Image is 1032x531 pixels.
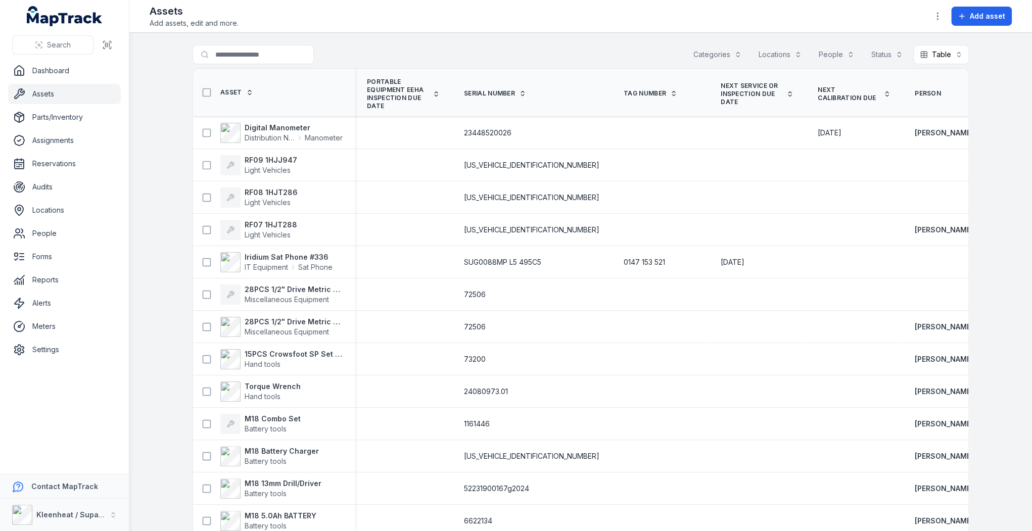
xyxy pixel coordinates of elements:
[915,387,973,397] a: [PERSON_NAME]
[245,166,291,174] span: Light Vehicles
[220,414,301,434] a: M18 Combo SetBattery tools
[220,88,242,96] span: Asset
[245,424,287,433] span: Battery tools
[220,123,343,143] a: Digital ManometerDistribution Networks EquipmentManometer
[8,84,121,104] a: Assets
[624,257,665,267] span: 0147 153 521
[245,198,291,207] span: Light Vehicles
[8,316,121,336] a: Meters
[8,154,121,174] a: Reservations
[818,128,841,138] time: 19/09/2026, 12:00:00 am
[915,484,973,494] a: [PERSON_NAME]
[245,262,288,272] span: IT Equipment
[220,381,301,402] a: Torque WrenchHand tools
[220,155,297,175] a: RF09 1HJJ947Light Vehicles
[464,257,541,267] span: SUG0088MP L5 495C5
[245,446,319,456] strong: M18 Battery Charger
[245,381,301,392] strong: Torque Wrench
[245,155,297,165] strong: RF09 1HJJ947
[220,446,319,466] a: M18 Battery ChargerBattery tools
[464,354,486,364] span: 73200
[245,123,343,133] strong: Digital Manometer
[245,327,329,336] span: Miscellaneous Equipment
[245,220,297,230] strong: RF07 1HJT288
[624,89,677,98] a: Tag Number
[298,262,333,272] span: Sat Phone
[220,220,297,240] a: RF07 1HJT288Light Vehicles
[245,392,280,401] span: Hand tools
[47,40,71,50] span: Search
[220,88,253,96] a: Asset
[865,45,909,64] button: Status
[245,457,287,465] span: Battery tools
[8,270,121,290] a: Reports
[8,223,121,244] a: People
[245,284,343,295] strong: 28PCS 1/2" Drive Metric Standard and Deep Impact Socket Set
[464,160,599,170] span: [US_VEHICLE_IDENTIFICATION_NUMBER]
[245,511,316,521] strong: M18 5.0Ah BATTERY
[915,354,973,364] a: [PERSON_NAME]
[464,192,599,203] span: [US_VEHICLE_IDENTIFICATION_NUMBER]
[8,130,121,151] a: Assignments
[818,86,890,102] a: Next Calibration Due
[915,451,973,461] strong: [PERSON_NAME]
[220,317,343,337] a: 28PCS 1/2" Drive Metric Standard and Deep Impact Socket SetMiscellaneous Equipment
[220,284,343,305] a: 28PCS 1/2" Drive Metric Standard and Deep Impact Socket SetMiscellaneous Equipment
[8,61,121,81] a: Dashboard
[464,387,508,397] span: 24080973.01
[915,419,973,429] a: [PERSON_NAME]
[464,484,529,494] span: 52231900167g2024
[367,78,440,110] a: Portable Equipment EEHA Inspection Due Date
[464,451,599,461] span: [US_VEHICLE_IDENTIFICATION_NUMBER]
[245,252,333,262] strong: Iridium Sat Phone #336
[464,516,492,526] span: 6622134
[245,133,295,143] span: Distribution Networks Equipment
[464,289,486,300] span: 72506
[8,293,121,313] a: Alerts
[220,349,343,369] a: 15PCS Crowsfoot SP Set MetricHand tools
[36,510,112,519] strong: Kleenheat / Supagas
[27,6,103,26] a: MapTrack
[245,295,329,304] span: Miscellaneous Equipment
[818,128,841,137] span: [DATE]
[8,200,121,220] a: Locations
[220,187,298,208] a: RF08 1HJT286Light Vehicles
[8,247,121,267] a: Forms
[721,82,793,106] a: Next Service or Inspection Due Date
[245,521,287,530] span: Battery tools
[464,128,511,138] span: 23448520026
[915,516,973,526] a: [PERSON_NAME]
[464,225,599,235] span: [US_VEHICLE_IDENTIFICATION_NUMBER]
[915,89,941,98] span: Person
[305,133,343,143] span: Manometer
[245,349,343,359] strong: 15PCS Crowsfoot SP Set Metric
[464,89,515,98] span: Serial Number
[951,7,1012,26] button: Add asset
[220,511,316,531] a: M18 5.0Ah BATTERYBattery tools
[464,419,490,429] span: 1161446
[721,257,744,267] time: 22/12/2025, 12:00:00 am
[12,35,93,55] button: Search
[367,78,429,110] span: Portable Equipment EEHA Inspection Due Date
[915,128,973,138] a: [PERSON_NAME]
[915,225,973,235] a: [PERSON_NAME]
[8,340,121,360] a: Settings
[8,177,121,197] a: Audits
[915,322,973,332] a: [PERSON_NAME]
[913,45,969,64] button: Table
[31,482,98,491] strong: Contact MapTrack
[970,11,1005,21] span: Add asset
[464,322,486,332] span: 72506
[245,414,301,424] strong: M18 Combo Set
[220,478,321,499] a: M18 13mm Drill/DriverBattery tools
[220,252,333,272] a: Iridium Sat Phone #336IT EquipmentSat Phone
[245,230,291,239] span: Light Vehicles
[812,45,861,64] button: People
